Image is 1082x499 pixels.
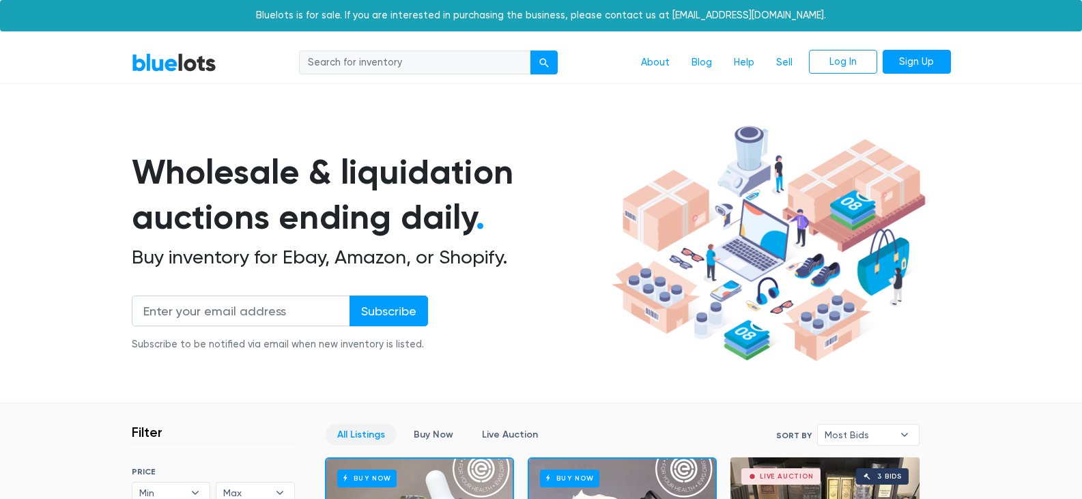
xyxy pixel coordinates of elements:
a: Help [723,50,765,76]
h3: Filter [132,424,162,440]
a: Live Auction [470,424,550,445]
div: 3 bids [877,473,902,480]
div: Live Auction [760,473,814,480]
span: Most Bids [825,425,893,445]
h1: Wholesale & liquidation auctions ending daily [132,149,607,240]
span: . [476,197,485,238]
h6: Buy Now [337,470,397,487]
a: Blog [681,50,723,76]
img: hero-ee84e7d0318cb26816c560f6b4441b76977f77a177738b4e94f68c95b2b83dbb.png [607,119,930,368]
div: Subscribe to be notified via email when new inventory is listed. [132,337,428,352]
input: Enter your email address [132,296,350,326]
h6: Buy Now [540,470,599,487]
a: All Listings [326,424,397,445]
h6: PRICE [132,467,295,476]
a: Log In [809,50,877,74]
input: Search for inventory [299,51,531,75]
a: Sell [765,50,803,76]
a: About [630,50,681,76]
label: Sort By [776,429,812,442]
input: Subscribe [350,296,428,326]
a: Buy Now [402,424,465,445]
a: Sign Up [883,50,951,74]
a: BlueLots [132,53,216,72]
b: ▾ [890,425,919,445]
h2: Buy inventory for Ebay, Amazon, or Shopify. [132,246,607,269]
